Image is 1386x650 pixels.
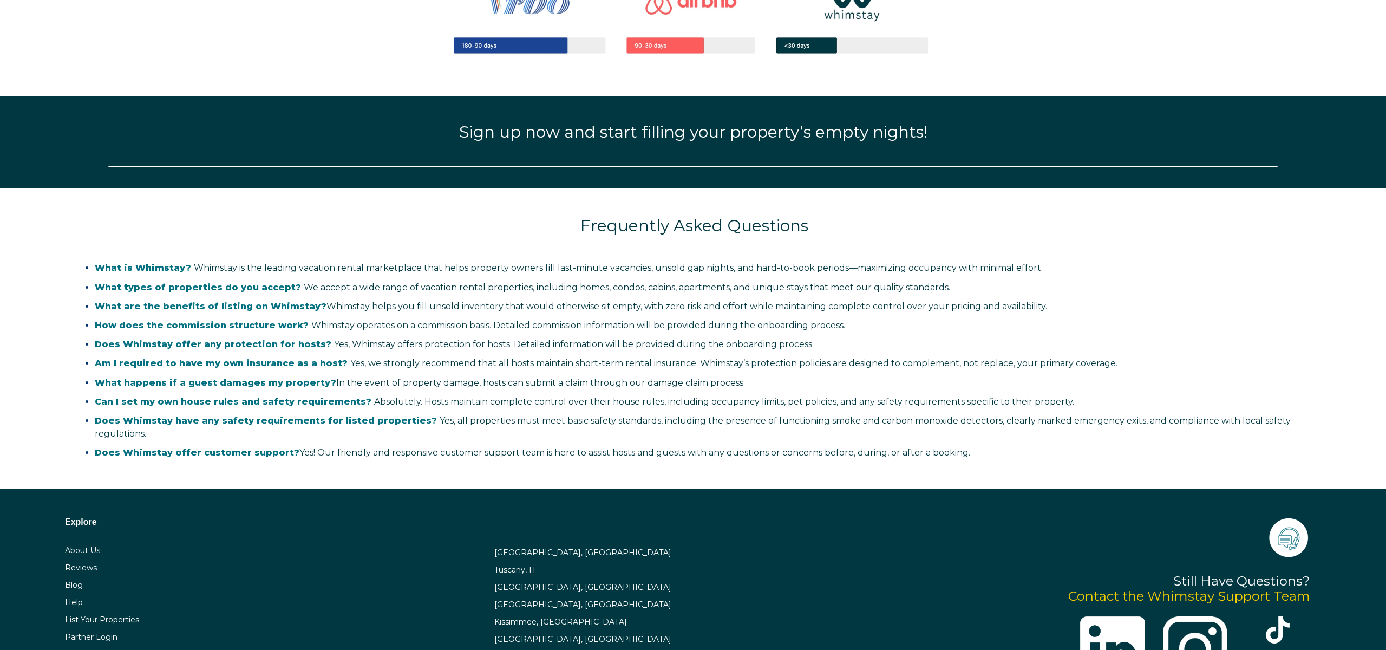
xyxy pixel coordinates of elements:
[1173,573,1310,589] span: Still Have Questions?
[459,122,927,142] span: Sign up now and start filling your property’s empty nights!
[494,617,627,627] a: Kissimmee, [GEOGRAPHIC_DATA]
[65,615,139,625] a: List Your Properties
[1264,616,1291,643] img: tik-tok
[65,517,97,526] span: Explore
[65,580,83,590] a: Blog
[95,358,348,368] span: Am I required to have my own insurance as a host?
[494,600,671,609] a: [GEOGRAPHIC_DATA], [GEOGRAPHIC_DATA]
[95,301,326,311] strong: What are the benefits of listing on Whimstay?
[494,582,671,592] a: [GEOGRAPHIC_DATA], [GEOGRAPHIC_DATA]
[95,447,970,458] span: Yes! Our friendly and responsive customer support team is here to assist hosts and guests with an...
[95,320,309,330] span: How does the commission structure work?
[95,378,336,388] strong: What happens if a guest damages my property?
[494,548,671,557] a: [GEOGRAPHIC_DATA], [GEOGRAPHIC_DATA]
[95,320,845,330] span: Whimstay operates on a commission basis. Detailed commission information will be provided during ...
[65,597,83,607] a: Help
[65,632,117,642] a: Partner Login
[1068,588,1310,604] a: Contact the Whimstay Support Team
[95,282,301,292] span: What types of properties do you accept?
[95,339,814,349] span: Yes, Whimstay offers protection for hosts. Detailed information will be provided during the onboa...
[1267,516,1310,559] img: icons-21
[95,396,1074,407] span: Absolutely. Hosts maintain complete control over their house rules, including occupancy limits, p...
[95,282,950,292] span: We accept a wide range of vacation rental properties, including homes, condos, cabins, apartments...
[95,378,745,388] span: In the event of property damage, hosts can submit a claim through our damage claim process.
[95,263,191,273] span: What is Whimstay?
[95,339,331,349] span: Does Whimstay offer any protection for hosts?
[65,545,100,555] a: About Us
[580,216,808,236] span: Frequently Asked Questions
[65,563,97,573] a: Reviews
[494,634,671,644] a: [GEOGRAPHIC_DATA], [GEOGRAPHIC_DATA]
[95,301,1047,311] span: Whimstay helps you fill unsold inventory that would otherwise sit empty, with zero risk and effor...
[95,396,371,407] span: Can I set my own house rules and safety requirements?
[95,263,1043,273] span: Whimstay is the leading vacation rental marketplace that helps property owners fill last-minute v...
[95,358,1117,368] span: Yes, we strongly recommend that all hosts maintain short-term rental insurance. Whimstay’s protec...
[95,415,437,426] span: Does Whimstay have any safety requirements for listed properties?
[494,565,536,575] a: Tuscany, IT
[95,447,299,458] strong: Does Whimstay offer customer support?
[95,415,1291,439] span: Yes, all properties must meet basic safety standards, including the presence of functioning smoke...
